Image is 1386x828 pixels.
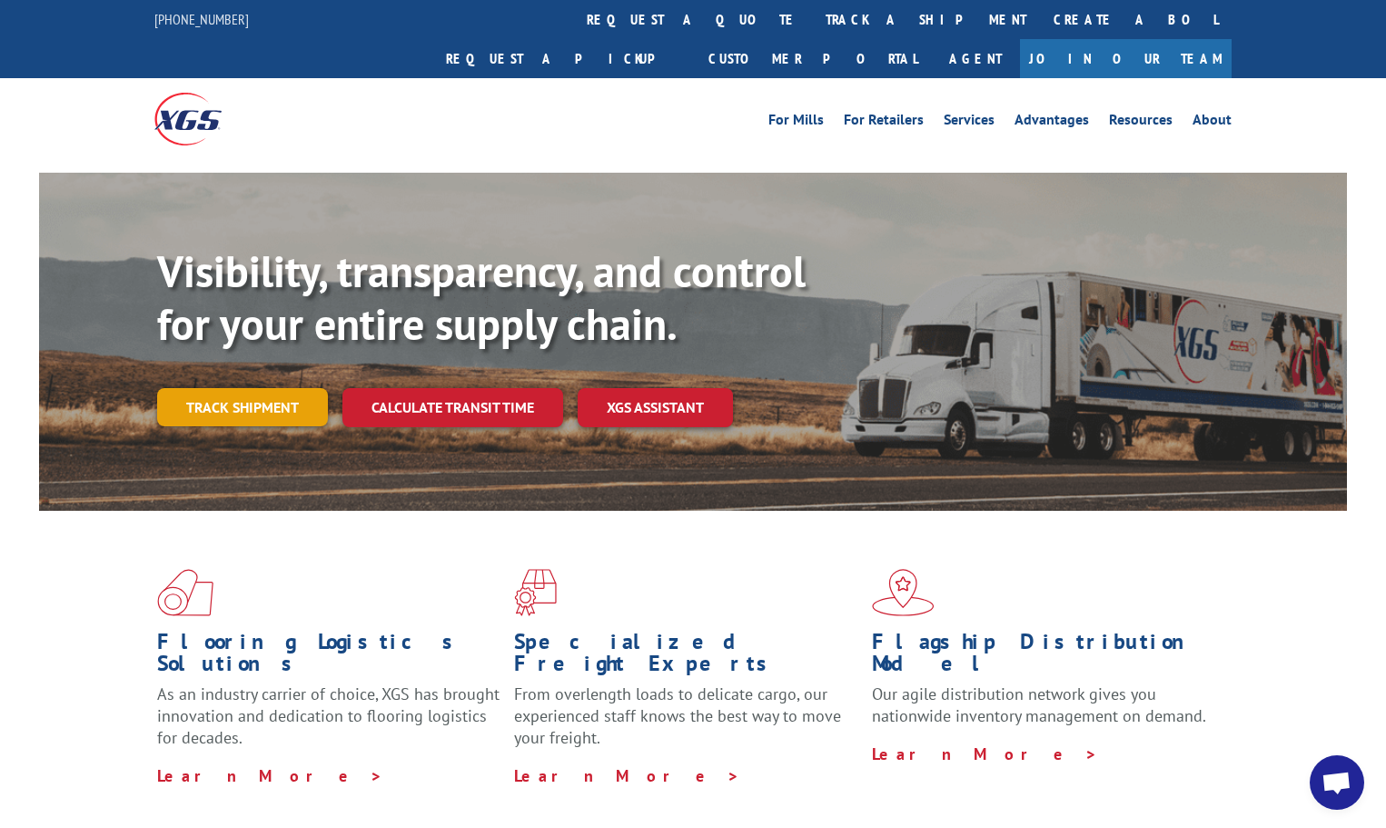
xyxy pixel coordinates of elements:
[944,113,995,133] a: Services
[157,388,328,426] a: Track shipment
[1310,755,1364,810] div: Open chat
[1109,113,1173,133] a: Resources
[514,569,557,616] img: xgs-icon-focused-on-flooring-red
[342,388,563,427] a: Calculate transit time
[768,113,824,133] a: For Mills
[514,631,857,683] h1: Specialized Freight Experts
[695,39,931,78] a: Customer Portal
[844,113,924,133] a: For Retailers
[872,569,935,616] img: xgs-icon-flagship-distribution-model-red
[1193,113,1232,133] a: About
[872,743,1098,764] a: Learn More >
[1015,113,1089,133] a: Advantages
[514,765,740,786] a: Learn More >
[1020,39,1232,78] a: Join Our Team
[157,243,806,352] b: Visibility, transparency, and control for your entire supply chain.
[872,631,1215,683] h1: Flagship Distribution Model
[931,39,1020,78] a: Agent
[514,683,857,764] p: From overlength loads to delicate cargo, our experienced staff knows the best way to move your fr...
[578,388,733,427] a: XGS ASSISTANT
[872,683,1206,726] span: Our agile distribution network gives you nationwide inventory management on demand.
[157,569,213,616] img: xgs-icon-total-supply-chain-intelligence-red
[157,631,500,683] h1: Flooring Logistics Solutions
[432,39,695,78] a: Request a pickup
[157,683,500,748] span: As an industry carrier of choice, XGS has brought innovation and dedication to flooring logistics...
[157,765,383,786] a: Learn More >
[154,10,249,28] a: [PHONE_NUMBER]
